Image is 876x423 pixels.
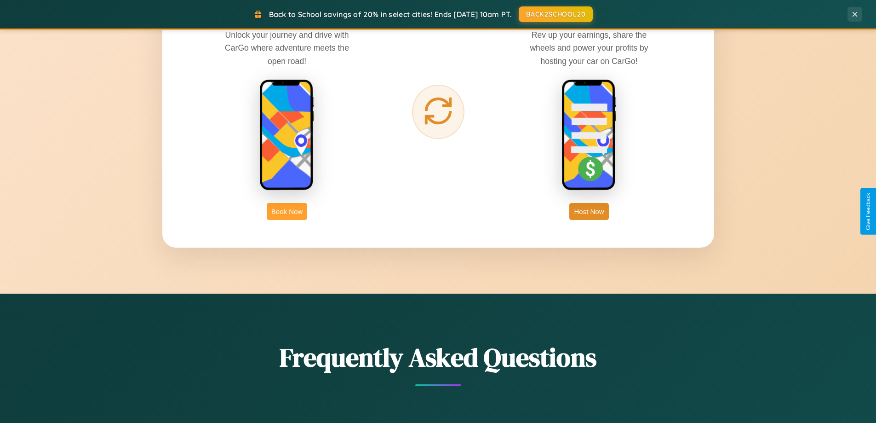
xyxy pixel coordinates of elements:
[218,29,356,67] p: Unlock your journey and drive with CarGo where adventure meets the open road!
[259,79,315,191] img: rent phone
[520,29,658,67] p: Rev up your earnings, share the wheels and power your profits by hosting your car on CarGo!
[865,193,871,230] div: Give Feedback
[162,340,714,375] h2: Frequently Asked Questions
[569,203,608,220] button: Host Now
[561,79,617,191] img: host phone
[267,203,307,220] button: Book Now
[269,10,512,19] span: Back to School savings of 20% in select cities! Ends [DATE] 10am PT.
[519,6,593,22] button: BACK2SCHOOL20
